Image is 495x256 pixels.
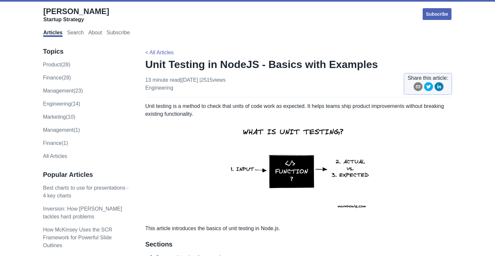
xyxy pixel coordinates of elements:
a: [PERSON_NAME]Startup Strategy [43,7,109,23]
h1: Unit Testing in NodeJS - Basics with Examples [145,58,452,71]
a: < All Articles [145,50,174,55]
img: unit testing [223,118,374,219]
a: All Articles [43,153,67,159]
button: twitter [424,82,433,94]
span: Share this article: [408,74,448,82]
a: Subscribe [106,30,130,37]
h3: Topics [43,47,131,56]
a: Finance(1) [43,140,68,146]
h3: Popular Articles [43,171,131,179]
a: engineering(14) [43,101,80,107]
a: finance(28) [43,75,71,80]
h3: Sections [145,240,452,248]
a: marketing(10) [43,114,75,120]
p: Unit testing is a method to check that units of code work as expected. It helps teams ship produc... [145,102,452,219]
span: | 2515 views [199,77,226,83]
button: email [413,82,423,94]
div: Startup Strategy [43,16,109,23]
a: Inversion: How [PERSON_NAME] tackles hard problems [43,206,122,219]
button: linkedin [434,82,444,94]
a: Search [67,30,84,37]
a: Best charts to use for presentations - 4 key charts [43,185,128,198]
a: Articles [43,30,63,37]
a: product(28) [43,62,70,67]
span: [PERSON_NAME] [43,7,109,16]
a: engineering [145,85,173,91]
a: management(23) [43,88,83,94]
p: 13 minute read | [DATE] [145,76,226,92]
a: About [88,30,102,37]
a: Subscribe [422,8,452,21]
a: How McKinsey Uses the SCR Framework for Powerful Slide Outlines [43,227,112,248]
p: This article introduces the basics of unit testing in Node.js. [145,225,452,232]
a: Management(1) [43,127,80,133]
